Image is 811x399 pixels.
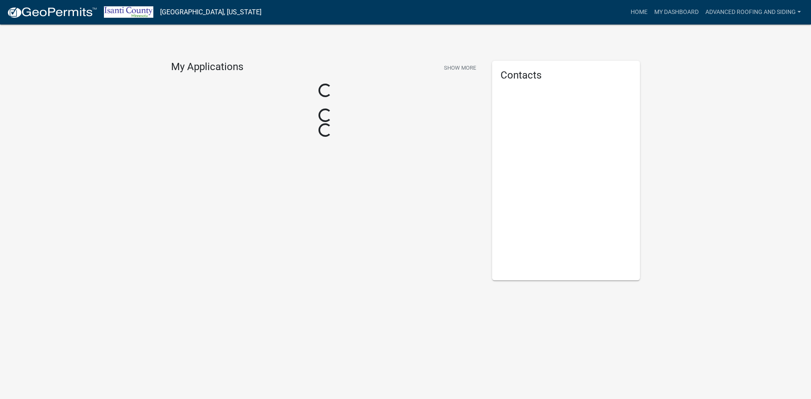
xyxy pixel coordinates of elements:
button: Show More [441,61,479,75]
h4: My Applications [171,61,243,73]
h5: Contacts [501,69,631,81]
a: [GEOGRAPHIC_DATA], [US_STATE] [160,5,261,19]
a: My Dashboard [651,4,702,20]
a: Home [627,4,651,20]
img: Isanti County, Minnesota [104,6,153,18]
a: Advanced Roofing and Siding [702,4,804,20]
